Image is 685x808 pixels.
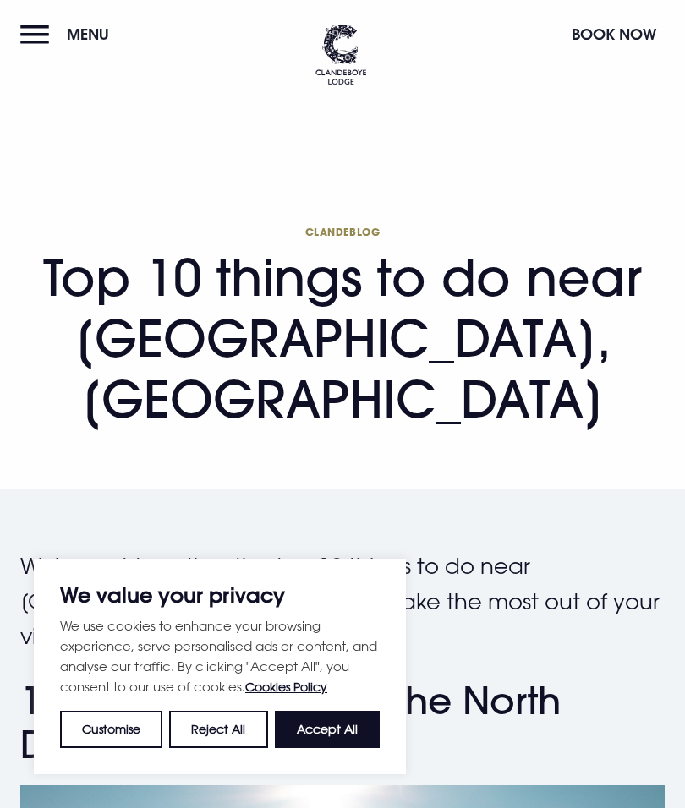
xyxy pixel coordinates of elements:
[245,680,327,694] a: Cookies Policy
[20,16,118,52] button: Menu
[34,559,406,774] div: We value your privacy
[20,225,665,238] span: Clandeblog
[60,615,380,697] p: We use cookies to enhance your browsing experience, serve personalised ads or content, and analys...
[275,711,380,748] button: Accept All
[563,16,665,52] button: Book Now
[67,25,109,44] span: Menu
[20,679,665,768] h2: 1. Water Activities on the North Down Coastal Path
[315,25,366,85] img: Clandeboye Lodge
[169,711,267,748] button: Reject All
[60,585,380,605] p: We value your privacy
[20,549,665,654] p: We've put together the top 10 things to do near [GEOGRAPHIC_DATA] so you can make the most out of...
[60,711,162,748] button: Customise
[20,225,665,429] h1: Top 10 things to do near [GEOGRAPHIC_DATA], [GEOGRAPHIC_DATA]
